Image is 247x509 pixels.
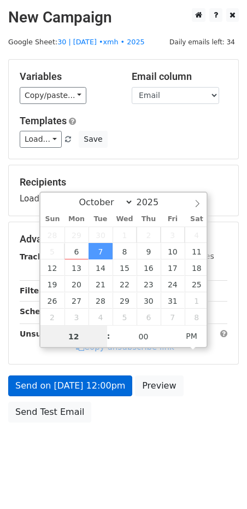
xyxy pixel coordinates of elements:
span: October 21, 2025 [89,276,113,292]
span: October 11, 2025 [185,243,209,259]
span: October 8, 2025 [113,243,137,259]
iframe: Chat Widget [192,456,247,509]
small: Google Sheet: [8,38,145,46]
a: 30 | [DATE] •xmh • 2025 [57,38,144,46]
input: Hour [40,326,107,348]
span: October 30, 2025 [137,292,161,309]
a: Preview [135,375,183,396]
span: October 4, 2025 [185,227,209,243]
span: November 6, 2025 [137,309,161,325]
span: October 10, 2025 [161,243,185,259]
span: November 8, 2025 [185,309,209,325]
a: Send on [DATE] 12:00pm [8,375,132,396]
span: October 31, 2025 [161,292,185,309]
span: October 15, 2025 [113,259,137,276]
span: October 20, 2025 [64,276,89,292]
span: October 28, 2025 [89,292,113,309]
span: October 24, 2025 [161,276,185,292]
span: September 29, 2025 [64,227,89,243]
span: October 18, 2025 [185,259,209,276]
span: October 25, 2025 [185,276,209,292]
span: October 6, 2025 [64,243,89,259]
span: October 14, 2025 [89,259,113,276]
a: Copy/paste... [20,87,86,104]
span: September 30, 2025 [89,227,113,243]
a: Copy unsubscribe link [76,342,174,352]
span: November 5, 2025 [113,309,137,325]
a: Load... [20,131,62,148]
label: UTM Codes [171,251,214,262]
span: November 7, 2025 [161,309,185,325]
span: Wed [113,216,137,223]
strong: Schedule [20,307,59,316]
span: October 27, 2025 [64,292,89,309]
span: Click to toggle [177,325,207,347]
span: October 22, 2025 [113,276,137,292]
span: November 1, 2025 [185,292,209,309]
h5: Email column [132,71,227,83]
span: October 2, 2025 [137,227,161,243]
h5: Variables [20,71,115,83]
a: Daily emails left: 34 [166,38,239,46]
h5: Advanced [20,233,227,245]
span: November 2, 2025 [40,309,64,325]
span: October 23, 2025 [137,276,161,292]
span: October 17, 2025 [161,259,185,276]
span: October 26, 2025 [40,292,64,309]
span: October 29, 2025 [113,292,137,309]
strong: Unsubscribe [20,329,73,338]
span: : [107,325,110,347]
span: Sat [185,216,209,223]
span: Mon [64,216,89,223]
span: November 4, 2025 [89,309,113,325]
button: Save [79,131,107,148]
div: Loading... [20,176,227,205]
a: Send Test Email [8,402,91,423]
span: October 13, 2025 [64,259,89,276]
strong: Tracking [20,252,56,261]
span: October 7, 2025 [89,243,113,259]
span: October 3, 2025 [161,227,185,243]
span: Fri [161,216,185,223]
span: Thu [137,216,161,223]
span: Sun [40,216,64,223]
span: October 12, 2025 [40,259,64,276]
input: Year [133,197,173,207]
h5: Recipients [20,176,227,188]
span: October 1, 2025 [113,227,137,243]
span: October 5, 2025 [40,243,64,259]
strong: Filters [20,286,48,295]
a: Templates [20,115,67,126]
span: October 19, 2025 [40,276,64,292]
input: Minute [110,326,177,348]
span: September 28, 2025 [40,227,64,243]
h2: New Campaign [8,8,239,27]
span: October 16, 2025 [137,259,161,276]
span: Tue [89,216,113,223]
span: November 3, 2025 [64,309,89,325]
span: October 9, 2025 [137,243,161,259]
span: Daily emails left: 34 [166,36,239,48]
